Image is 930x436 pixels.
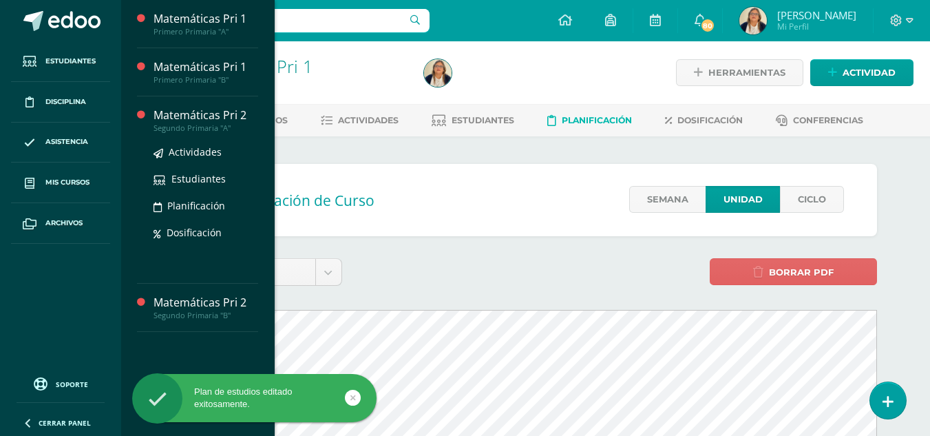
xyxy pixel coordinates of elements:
[739,7,767,34] img: 369bc20994ee688d2ad73d2cda5f6b75.png
[547,110,632,132] a: Planificación
[45,136,88,147] span: Asistencia
[424,59,452,87] img: 369bc20994ee688d2ad73d2cda5f6b75.png
[710,258,877,285] a: Borrar PDF
[676,59,803,86] a: Herramientas
[11,41,110,82] a: Estudiantes
[11,163,110,203] a: Mis cursos
[169,145,222,158] span: Actividades
[132,386,377,411] div: Plan de estudios editado exitosamente.
[154,198,258,214] a: Planificación
[154,27,258,37] div: Primero Primaria "A"
[154,59,258,85] a: Matemáticas Pri 1Primero Primaria "B"
[776,110,863,132] a: Conferencias
[226,191,374,210] span: Planificación de Curso
[810,59,913,86] a: Actividad
[708,60,785,85] span: Herramientas
[154,59,258,75] div: Matemáticas Pri 1
[167,199,225,212] span: Planificación
[173,76,408,89] div: Primero Primaria 'B'
[154,311,258,320] div: Segundo Primaria "B"
[56,380,88,389] span: Soporte
[154,171,258,187] a: Estudiantes
[173,56,408,76] h1: Matemáticas Pri 1
[777,8,856,22] span: [PERSON_NAME]
[154,11,258,37] a: Matemáticas Pri 1Primero Primaria "A"
[154,75,258,85] div: Primero Primaria "B"
[130,9,430,32] input: Busca un usuario...
[154,107,258,133] a: Matemáticas Pri 2Segundo Primaria "A"
[700,18,715,33] span: 80
[777,21,856,32] span: Mi Perfil
[432,110,514,132] a: Estudiantes
[11,203,110,244] a: Archivos
[11,82,110,123] a: Disciplina
[45,218,83,229] span: Archivos
[17,374,105,393] a: Soporte
[321,110,399,132] a: Actividades
[562,115,632,125] span: Planificación
[11,123,110,163] a: Asistencia
[154,144,258,160] a: Actividades
[45,96,86,107] span: Disciplina
[780,186,844,213] a: Ciclo
[793,115,863,125] span: Conferencias
[154,295,258,311] div: Matemáticas Pri 2
[452,115,514,125] span: Estudiantes
[338,115,399,125] span: Actividades
[769,260,834,285] span: Borrar PDF
[843,60,896,85] span: Actividad
[706,186,780,213] a: Unidad
[677,115,743,125] span: Dosificación
[154,107,258,123] div: Matemáticas Pri 2
[45,177,89,188] span: Mis cursos
[629,186,706,213] a: Semana
[665,110,743,132] a: Dosificación
[39,418,91,428] span: Cerrar panel
[171,172,226,185] span: Estudiantes
[45,56,96,67] span: Estudiantes
[167,226,222,239] span: Dosificación
[154,123,258,133] div: Segundo Primaria "A"
[154,225,258,240] a: Dosificación
[154,11,258,27] div: Matemáticas Pri 1
[154,295,258,320] a: Matemáticas Pri 2Segundo Primaria "B"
